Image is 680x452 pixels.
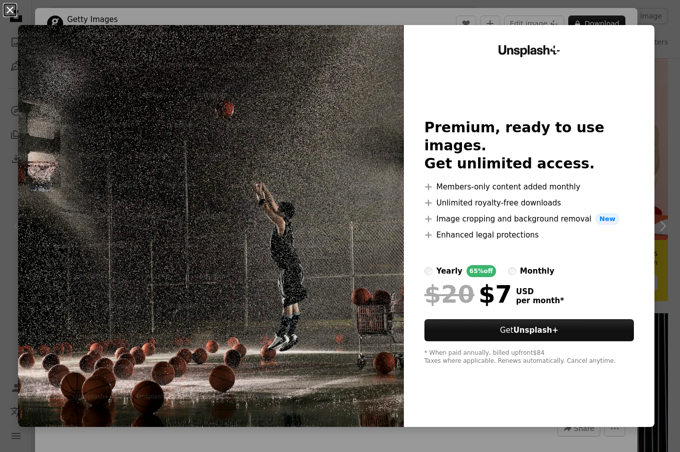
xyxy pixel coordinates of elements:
div: 65% off [467,265,496,277]
span: USD [516,287,564,296]
li: Image cropping and background removal [424,213,634,225]
button: GetUnsplash+ [424,319,634,341]
span: New [595,213,619,225]
strong: Unsplash+ [513,326,558,335]
input: yearly65%off [424,267,432,275]
span: $20 [424,281,475,307]
li: Enhanced legal protections [424,229,634,241]
li: Members-only content added monthly [424,181,634,193]
div: monthly [520,265,555,277]
li: Unlimited royalty-free downloads [424,197,634,209]
div: yearly [436,265,463,277]
div: $7 [424,281,512,307]
input: monthly [508,267,516,275]
span: per month * [516,296,564,305]
h2: Premium, ready to use images. Get unlimited access. [424,119,634,173]
div: * When paid annually, billed upfront $84 Taxes where applicable. Renews automatically. Cancel any... [424,349,634,365]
